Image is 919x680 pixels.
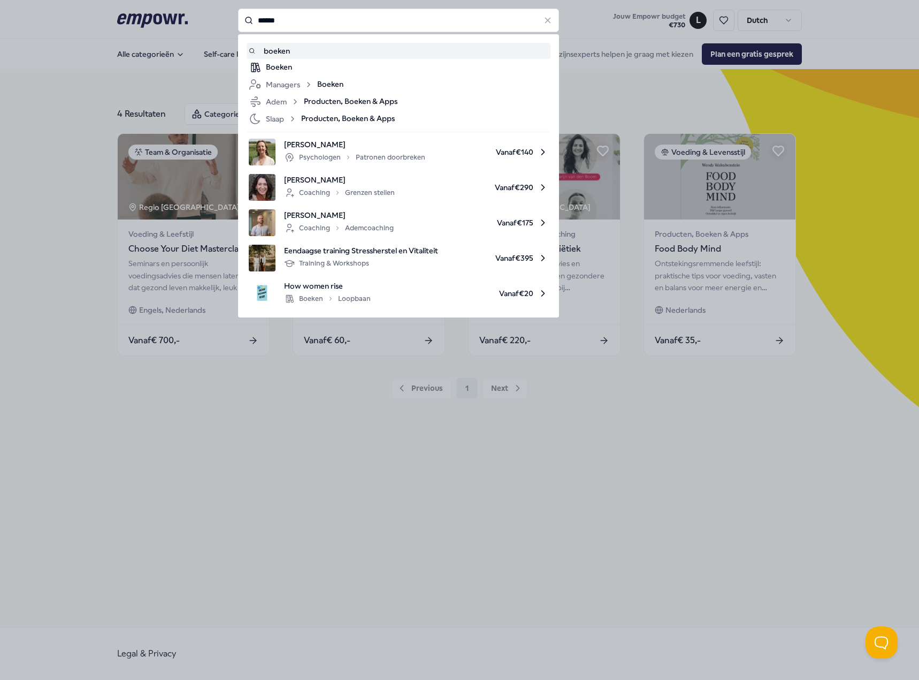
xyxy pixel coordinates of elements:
[284,245,438,256] span: Eendaagse training Stressherstel en Vitaliteit
[379,280,548,307] span: Vanaf € 20
[284,257,369,270] div: Training & Workshops
[249,139,275,165] img: product image
[249,61,548,74] a: Boeken
[249,139,548,165] a: product image[PERSON_NAME]PsychologenPatronen doorbrekenVanaf€140
[284,292,371,305] div: Boeken Loopbaan
[249,78,313,91] div: Managers
[249,174,548,201] a: product image[PERSON_NAME]CoachingGrenzen stellenVanaf€290
[249,112,297,125] div: Slaap
[304,95,397,108] span: Producten, Boeken & Apps
[249,95,300,108] div: Adem
[284,174,395,186] span: [PERSON_NAME]
[249,209,275,236] img: product image
[447,245,548,271] span: Vanaf € 395
[284,209,394,221] span: [PERSON_NAME]
[249,209,548,236] a: product image[PERSON_NAME]CoachingAdemcoachingVanaf€175
[284,222,394,235] div: Coaching Ademcoaching
[301,112,395,125] span: Producten, Boeken & Apps
[402,209,548,236] span: Vanaf € 175
[434,139,548,165] span: Vanaf € 140
[249,280,275,307] img: product image
[249,45,548,57] a: boeken
[866,626,898,659] iframe: Help Scout Beacon - Open
[249,245,275,271] img: product image
[249,280,548,307] a: product imageHow women riseBoekenLoopbaanVanaf€20
[238,9,559,32] input: Search for products, categories or subcategories
[284,139,425,150] span: [PERSON_NAME]
[249,95,548,108] a: AdemProducten, Boeken & Apps
[249,245,548,271] a: product imageEendaagse training Stressherstel en VitaliteitTraining & WorkshopsVanaf€395
[266,61,548,74] div: Boeken
[249,174,275,201] img: product image
[284,186,395,199] div: Coaching Grenzen stellen
[249,112,548,125] a: SlaapProducten, Boeken & Apps
[403,174,548,201] span: Vanaf € 290
[317,78,343,91] span: Boeken
[284,151,425,164] div: Psychologen Patronen doorbreken
[284,280,371,292] span: How women rise
[249,78,548,91] a: ManagersBoeken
